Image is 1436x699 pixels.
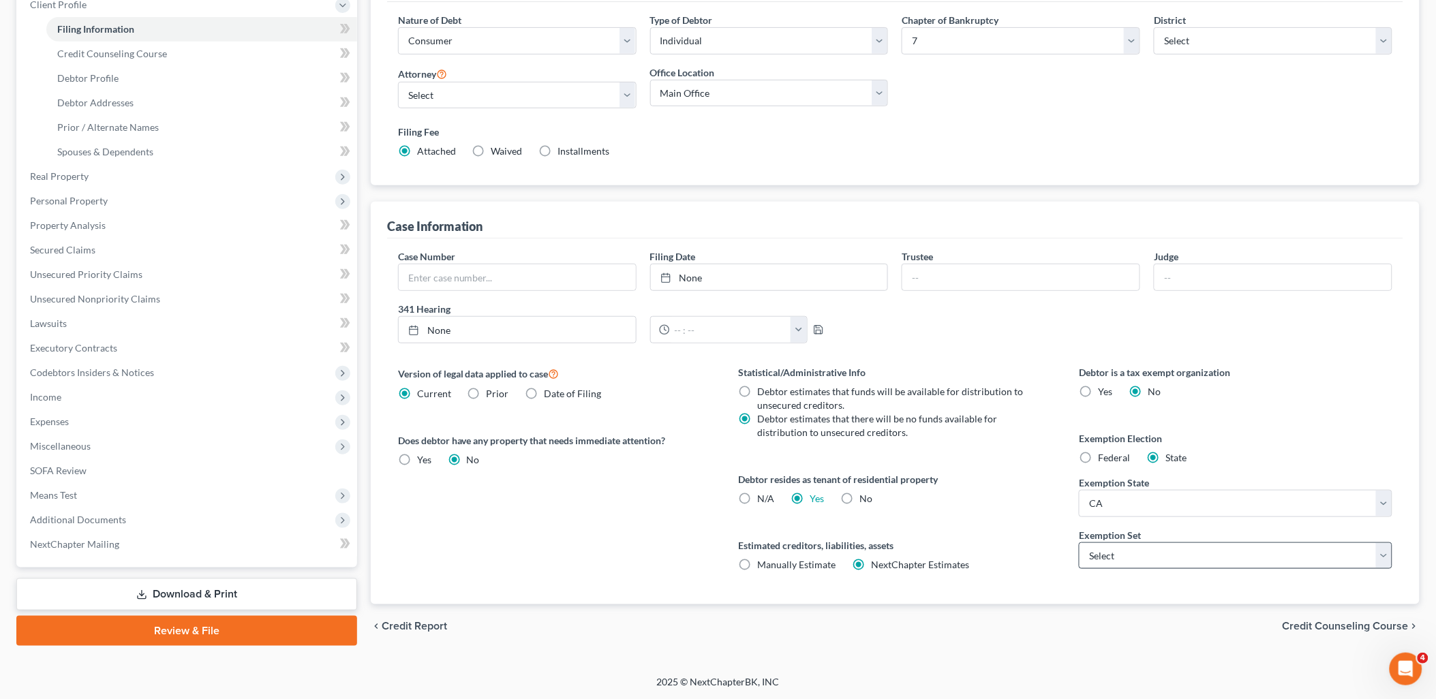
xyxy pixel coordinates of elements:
[758,386,1024,411] span: Debtor estimates that funds will be available for distribution to unsecured creditors.
[46,91,357,115] a: Debtor Addresses
[30,244,95,255] span: Secured Claims
[1165,452,1187,463] span: State
[57,48,167,59] span: Credit Counseling Course
[19,213,357,238] a: Property Analysis
[417,454,431,465] span: Yes
[30,342,117,354] span: Executory Contracts
[16,578,357,610] a: Download & Print
[30,219,106,231] span: Property Analysis
[1283,621,1420,632] button: Credit Counseling Course chevron_right
[650,249,696,264] label: Filing Date
[467,454,480,465] span: No
[19,311,357,336] a: Lawsuits
[545,388,602,399] span: Date of Filing
[758,413,998,438] span: Debtor estimates that there will be no funds available for distribution to unsecured creditors.
[1283,621,1409,632] span: Credit Counseling Course
[19,262,357,287] a: Unsecured Priority Claims
[398,125,1392,139] label: Filing Fee
[860,493,873,504] span: No
[46,17,357,42] a: Filing Information
[651,264,888,290] a: None
[398,65,447,82] label: Attorney
[30,465,87,476] span: SOFA Review
[371,621,382,632] i: chevron_left
[650,65,715,80] label: Office Location
[670,317,792,343] input: -- : --
[650,13,713,27] label: Type of Debtor
[1418,653,1429,664] span: 4
[558,145,610,157] span: Installments
[46,115,357,140] a: Prior / Alternate Names
[57,23,134,35] span: Filing Information
[382,621,447,632] span: Credit Report
[371,621,447,632] button: chevron_left Credit Report
[1079,476,1149,490] label: Exemption State
[398,249,455,264] label: Case Number
[30,489,77,501] span: Means Test
[57,146,153,157] span: Spouses & Dependents
[1154,13,1186,27] label: District
[19,287,357,311] a: Unsecured Nonpriority Claims
[1155,264,1392,290] input: --
[19,532,357,557] a: NextChapter Mailing
[30,317,67,329] span: Lawsuits
[398,13,461,27] label: Nature of Debt
[739,365,1052,379] label: Statistical/Administrative Info
[30,293,160,305] span: Unsecured Nonpriority Claims
[1098,386,1112,397] span: Yes
[30,170,89,182] span: Real Property
[398,365,712,382] label: Version of legal data applied to case
[30,416,69,427] span: Expenses
[57,97,134,108] span: Debtor Addresses
[1409,621,1420,632] i: chevron_right
[30,268,142,280] span: Unsecured Priority Claims
[902,249,933,264] label: Trustee
[19,238,357,262] a: Secured Claims
[16,616,357,646] a: Review & File
[902,13,998,27] label: Chapter of Bankruptcy
[30,514,126,525] span: Additional Documents
[810,493,825,504] a: Yes
[487,388,509,399] span: Prior
[19,336,357,360] a: Executory Contracts
[1079,528,1141,542] label: Exemption Set
[57,121,159,133] span: Prior / Alternate Names
[872,559,970,570] span: NextChapter Estimates
[46,140,357,164] a: Spouses & Dependents
[739,538,1052,553] label: Estimated creditors, liabilities, assets
[1079,431,1392,446] label: Exemption Election
[417,145,456,157] span: Attached
[391,302,896,316] label: 341 Hearing
[491,145,523,157] span: Waived
[739,472,1052,486] label: Debtor resides as tenant of residential property
[46,66,357,91] a: Debtor Profile
[30,440,91,452] span: Miscellaneous
[1079,365,1392,379] label: Debtor is a tax exempt organization
[30,538,119,550] span: NextChapter Mailing
[1098,452,1130,463] span: Federal
[399,317,636,343] a: None
[758,559,836,570] span: Manually Estimate
[57,72,119,84] span: Debtor Profile
[399,264,636,290] input: Enter case number...
[387,218,483,234] div: Case Information
[19,459,357,483] a: SOFA Review
[46,42,357,66] a: Credit Counseling Course
[30,367,154,378] span: Codebtors Insiders & Notices
[1154,249,1178,264] label: Judge
[902,264,1140,290] input: --
[398,433,712,448] label: Does debtor have any property that needs immediate attention?
[758,493,775,504] span: N/A
[1390,653,1422,685] iframe: Intercom live chat
[30,195,108,206] span: Personal Property
[417,388,451,399] span: Current
[30,391,61,403] span: Income
[1148,386,1161,397] span: No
